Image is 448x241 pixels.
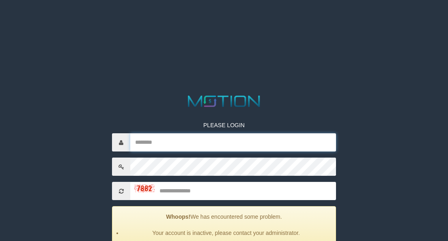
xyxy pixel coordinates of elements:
[185,94,263,109] img: MOTION_logo.png
[123,229,330,237] li: Your account is inactive, please contact your administrator.
[112,121,336,129] p: PLEASE LOGIN
[166,213,190,220] strong: Whoops!
[134,184,155,192] img: captcha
